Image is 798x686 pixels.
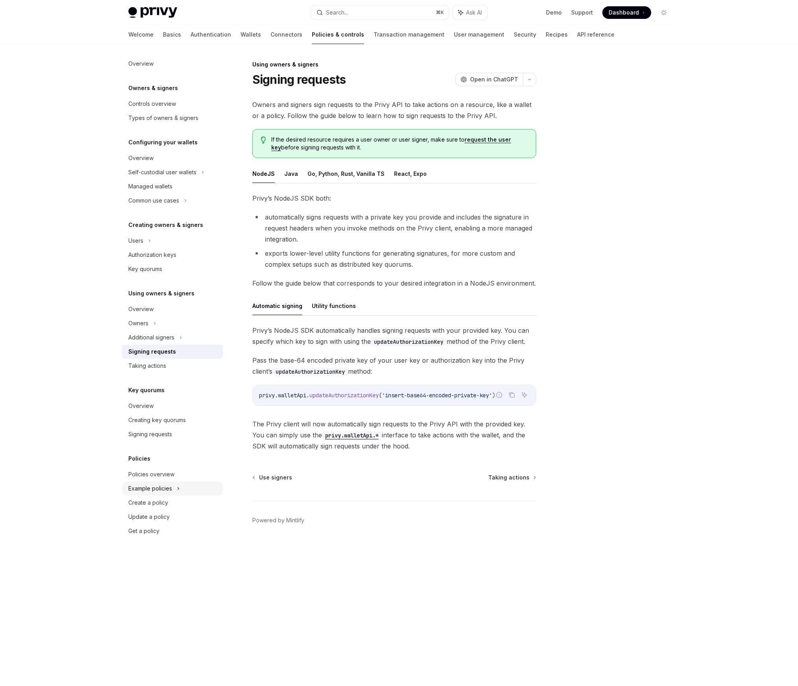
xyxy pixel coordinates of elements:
[128,470,174,479] div: Policies overview
[602,6,651,19] a: Dashboard
[571,9,593,17] a: Support
[382,392,492,399] span: 'insert-base64-encoded-private-key'
[494,390,504,400] button: Report incorrect code
[128,182,172,191] div: Managed wallets
[128,264,162,274] div: Key quorums
[253,474,292,481] a: Use signers
[128,153,154,163] div: Overview
[128,99,176,109] div: Controls overview
[312,297,356,315] button: Utility functions
[128,385,165,395] h5: Key quorums
[252,164,275,183] button: NodeJS
[128,59,154,68] div: Overview
[546,25,568,44] a: Recipes
[488,474,530,481] span: Taking actions
[436,9,444,16] span: ⌘ K
[122,179,223,194] a: Managed wallets
[252,325,536,347] span: Privy’s NodeJS SDK automatically handles signing requests with your provided key. You can specify...
[657,6,670,19] button: Toggle dark mode
[128,25,154,44] a: Welcome
[311,6,449,20] button: Search...⌘K
[252,99,536,121] span: Owners and signers sign requests to the Privy API to take actions on a resource, like a wallet or...
[128,83,178,93] h5: Owners & signers
[252,297,302,315] button: Automatic signing
[122,302,223,316] a: Overview
[453,6,487,20] button: Ask AI
[122,427,223,441] a: Signing requests
[306,392,309,399] span: .
[312,25,364,44] a: Policies & controls
[278,392,306,399] span: walletApi
[128,401,154,411] div: Overview
[252,212,536,245] li: automatically signs requests with a private key you provide and includes the signature in request...
[128,113,198,123] div: Types of owners & signers
[252,72,346,87] h1: Signing requests
[379,392,382,399] span: (
[507,390,517,400] button: Copy the contents from the code block
[241,25,261,44] a: Wallets
[122,57,223,71] a: Overview
[252,193,536,204] span: Privy’s NodeJS SDK both:
[466,9,482,17] span: Ask AI
[470,76,518,83] span: Open in ChatGPT
[128,454,150,463] h5: Policies
[259,392,275,399] span: privy
[519,390,530,400] button: Ask AI
[122,248,223,262] a: Authorization keys
[122,345,223,359] a: Signing requests
[128,484,172,493] div: Example policies
[546,9,562,17] a: Demo
[488,474,535,481] a: Taking actions
[275,392,278,399] span: .
[122,524,223,538] a: Get a policy
[270,25,302,44] a: Connectors
[122,413,223,427] a: Creating key quorums
[122,467,223,481] a: Policies overview
[128,196,179,205] div: Common use cases
[326,8,348,17] div: Search...
[128,347,176,356] div: Signing requests
[309,392,379,399] span: updateAuthorizationKey
[128,430,172,439] div: Signing requests
[252,419,536,452] span: The Privy client will now automatically sign requests to the Privy API with the provided key. You...
[122,359,223,373] a: Taking actions
[492,392,495,399] span: )
[122,510,223,524] a: Update a policy
[455,73,523,86] button: Open in ChatGPT
[128,526,159,536] div: Get a policy
[307,164,385,183] button: Go, Python, Rust, Vanilla TS
[128,512,170,522] div: Update a policy
[163,25,181,44] a: Basics
[252,248,536,270] li: exports lower-level utility functions for generating signatures, for more custom and complex setu...
[454,25,504,44] a: User management
[252,355,536,377] span: Pass the base-64 encoded private key of your user key or authorization key into the Privy client’...
[252,278,536,289] span: Follow the guide below that corresponds to your desired integration in a NodeJS environment.
[128,168,196,177] div: Self-custodial user wallets
[191,25,231,44] a: Authentication
[371,337,446,346] code: updateAuthorizationKey
[609,9,639,17] span: Dashboard
[128,220,203,230] h5: Creating owners & signers
[577,25,615,44] a: API reference
[284,164,298,183] button: Java
[322,431,382,440] code: privy.walletApi.*
[128,319,148,328] div: Owners
[122,97,223,111] a: Controls overview
[128,361,166,371] div: Taking actions
[261,136,266,144] svg: Tip
[272,367,348,376] code: updateAuthorizationKey
[128,333,174,342] div: Additional signers
[122,262,223,276] a: Key quorums
[128,250,176,260] div: Authorization keys
[394,164,427,183] button: React, Expo
[514,25,536,44] a: Security
[122,496,223,510] a: Create a policy
[322,431,382,439] a: privy.walletApi.*
[128,289,194,298] h5: Using owners & signers
[122,151,223,165] a: Overview
[252,61,536,68] div: Using owners & signers
[128,138,198,147] h5: Configuring your wallets
[122,111,223,125] a: Types of owners & signers
[271,136,528,151] span: If the desired resource requires a user owner or user signer, make sure to before signing request...
[128,236,143,245] div: Users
